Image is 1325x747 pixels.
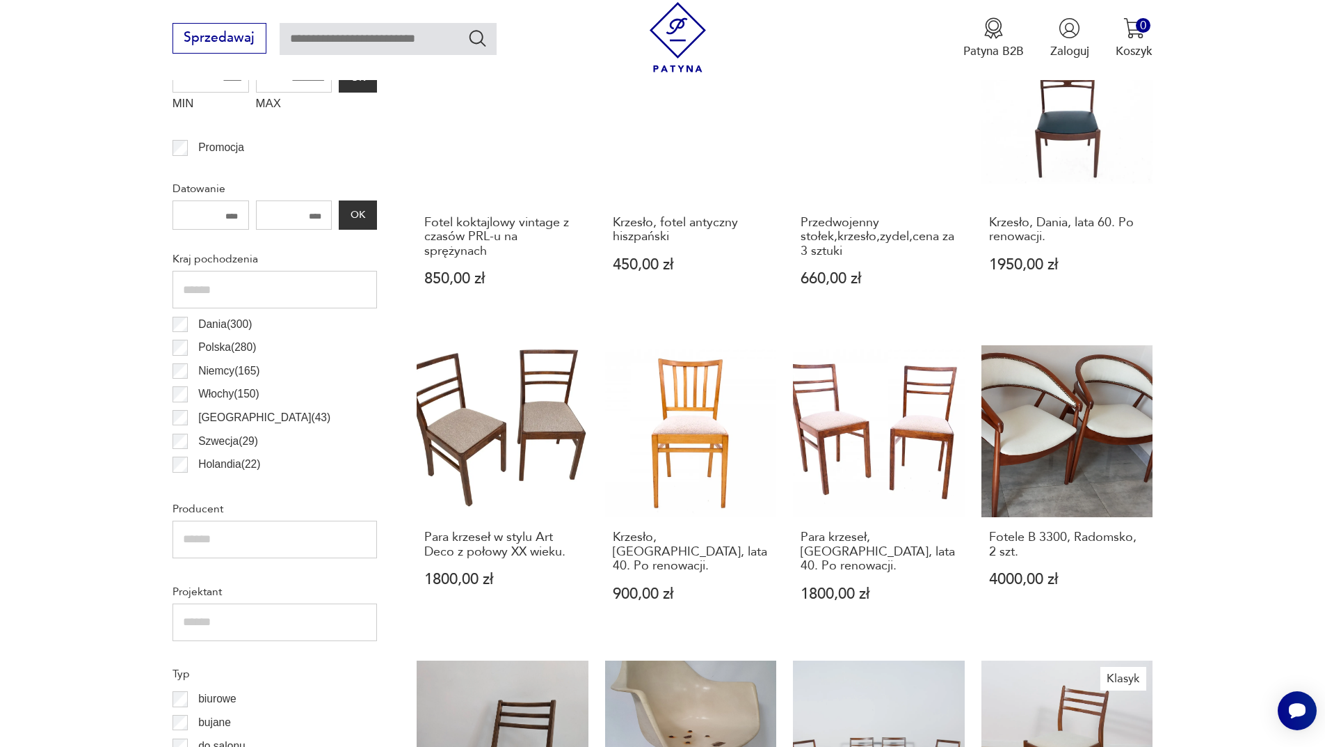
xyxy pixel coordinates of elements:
[198,479,254,497] p: Czechy ( 21 )
[801,272,957,286] p: 660,00 zł
[172,180,377,198] p: Datowanie
[198,362,259,380] p: Niemcy ( 165 )
[417,31,588,319] a: Fotel koktajlowy vintage z czasów PRL-u na sprężynachFotel koktajlowy vintage z czasów PRL-u na s...
[172,33,266,45] a: Sprzedawaj
[801,587,957,601] p: 1800,00 zł
[643,2,713,72] img: Patyna - sklep z meblami i dekoracjami vintage
[172,665,377,683] p: Typ
[613,216,769,244] h3: Krzesło, fotel antyczny hiszpański
[1136,18,1150,33] div: 0
[801,216,957,258] h3: Przedwojenny stołek,krzesło,zydel,cena za 3 sztuki
[989,572,1146,587] p: 4000,00 zł
[605,345,777,634] a: Krzesło, Polska, lata 40. Po renowacji.Krzesło, [GEOGRAPHIC_DATA], lata 40. Po renowacji.900,00 zł
[198,385,259,403] p: Włochy ( 150 )
[613,587,769,601] p: 900,00 zł
[981,31,1153,319] a: Krzesło, Dania, lata 60. Po renowacji.Krzesło, Dania, lata 60. Po renowacji.1950,00 zł
[1059,17,1080,39] img: Ikonka użytkownika
[417,345,588,634] a: Para krzeseł w stylu Art Deco z połowy XX wieku.Para krzeseł w stylu Art Deco z połowy XX wieku.1...
[172,23,266,54] button: Sprzedawaj
[613,530,769,573] h3: Krzesło, [GEOGRAPHIC_DATA], lata 40. Po renowacji.
[801,530,957,573] h3: Para krzeseł, [GEOGRAPHIC_DATA], lata 40. Po renowacji.
[172,500,377,518] p: Producent
[1116,43,1153,59] p: Koszyk
[1123,17,1145,39] img: Ikona koszyka
[424,216,581,258] h3: Fotel koktajlowy vintage z czasów PRL-u na sprężynach
[256,93,332,119] label: MAX
[989,530,1146,559] h3: Fotele B 3300, Radomsko, 2 szt.
[339,200,376,230] button: OK
[989,216,1146,244] h3: Krzesło, Dania, lata 60. Po renowacji.
[1050,17,1089,59] button: Zaloguj
[424,572,581,587] p: 1800,00 zł
[963,17,1024,59] a: Ikona medaluPatyna B2B
[198,409,330,427] p: [GEOGRAPHIC_DATA] ( 43 )
[198,714,231,732] p: bujane
[198,338,256,356] p: Polska ( 280 )
[605,31,777,319] a: Krzesło, fotel antyczny hiszpańskiKrzesło, fotel antyczny hiszpański450,00 zł
[424,272,581,286] p: 850,00 zł
[1050,43,1089,59] p: Zaloguj
[793,31,965,319] a: Przedwojenny stołek,krzesło,zydel,cena za 3 sztukiPrzedwojenny stołek,krzesło,zydel,cena za 3 szt...
[989,258,1146,272] p: 1950,00 zł
[963,43,1024,59] p: Patyna B2B
[963,17,1024,59] button: Patyna B2B
[198,690,236,708] p: biurowe
[172,93,249,119] label: MIN
[1116,17,1153,59] button: 0Koszyk
[467,28,488,48] button: Szukaj
[172,583,377,601] p: Projektant
[172,250,377,268] p: Kraj pochodzenia
[424,530,581,559] h3: Para krzeseł w stylu Art Deco z połowy XX wieku.
[613,258,769,272] p: 450,00 zł
[198,139,244,157] p: Promocja
[983,17,1004,39] img: Ikona medalu
[198,432,258,450] p: Szwecja ( 29 )
[1278,691,1317,730] iframe: Smartsupp widget button
[793,345,965,634] a: Para krzeseł, Polska, lata 40. Po renowacji.Para krzeseł, [GEOGRAPHIC_DATA], lata 40. Po renowacj...
[198,315,252,333] p: Dania ( 300 )
[198,455,260,473] p: Holandia ( 22 )
[981,345,1153,634] a: Fotele B 3300, Radomsko, 2 szt.Fotele B 3300, Radomsko, 2 szt.4000,00 zł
